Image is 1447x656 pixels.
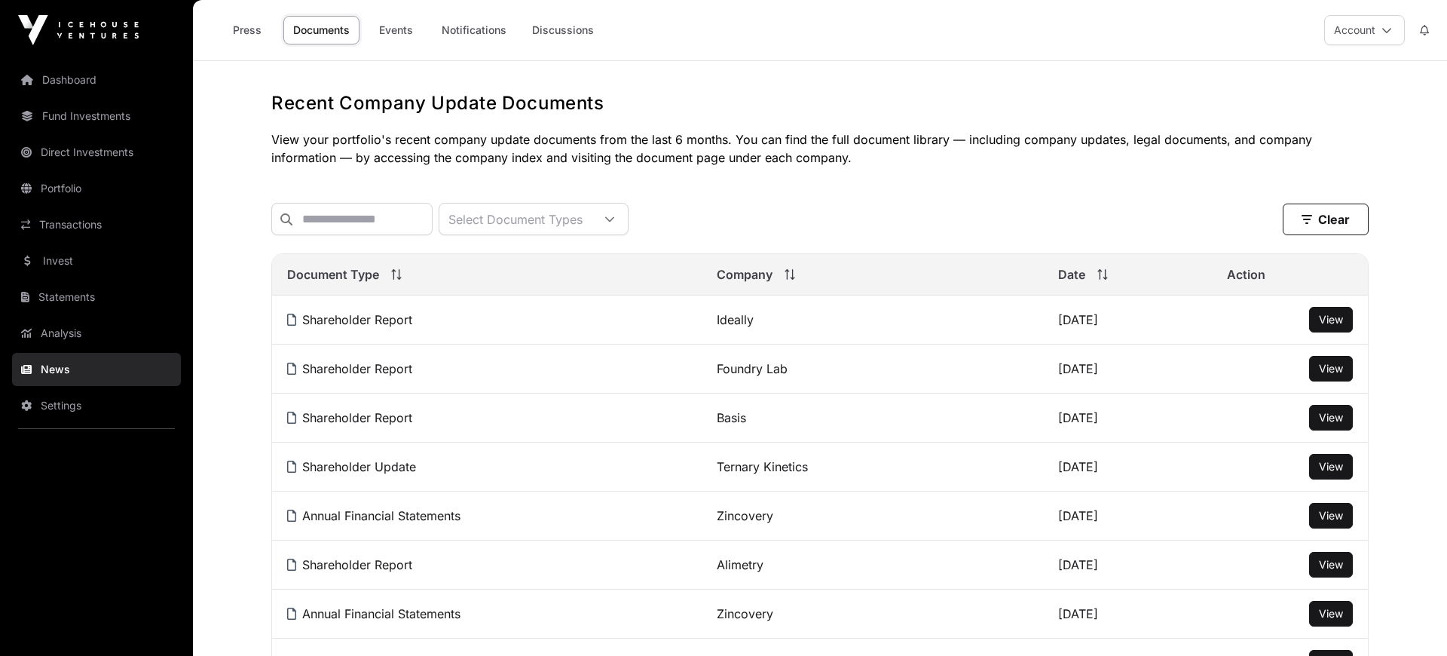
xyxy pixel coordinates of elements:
[12,172,181,205] a: Portfolio
[1324,15,1405,45] button: Account
[1309,503,1353,529] button: View
[12,317,181,350] a: Analysis
[283,16,359,44] a: Documents
[366,16,426,44] a: Events
[1227,265,1265,284] span: Action
[12,353,181,386] a: News
[1309,552,1353,578] button: View
[1319,508,1343,523] a: View
[1043,443,1212,492] td: [DATE]
[717,459,808,474] a: Ternary Kinetics
[1319,410,1343,425] a: View
[1043,394,1212,443] td: [DATE]
[717,410,746,425] a: Basis
[12,208,181,241] a: Transactions
[1319,606,1343,621] a: View
[717,265,772,284] span: Company
[271,91,1369,115] h1: Recent Company Update Documents
[1309,307,1353,333] button: View
[1319,557,1343,572] a: View
[1043,541,1212,590] td: [DATE]
[12,100,181,133] a: Fund Investments
[271,130,1369,167] p: View your portfolio's recent company update documents from the last 6 months. You can find the fu...
[1309,601,1353,627] button: View
[717,361,788,376] a: Foundry Lab
[12,136,181,169] a: Direct Investments
[1319,312,1343,327] a: View
[1309,405,1353,431] button: View
[12,389,181,422] a: Settings
[1319,313,1343,326] span: View
[1319,362,1343,375] span: View
[1043,492,1212,541] td: [DATE]
[717,508,773,523] a: Zincovery
[1319,361,1343,376] a: View
[12,63,181,97] a: Dashboard
[1319,607,1343,620] span: View
[717,557,763,572] a: Alimetry
[287,459,416,474] a: Shareholder Update
[1043,345,1212,394] td: [DATE]
[1319,411,1343,424] span: View
[1319,460,1343,473] span: View
[287,508,460,523] a: Annual Financial Statements
[717,606,773,621] a: Zincovery
[1309,454,1353,480] button: View
[287,361,412,376] a: Shareholder Report
[217,16,277,44] a: Press
[1372,584,1447,656] iframe: Chat Widget
[1043,590,1212,639] td: [DATE]
[1043,296,1212,345] td: [DATE]
[432,16,516,44] a: Notifications
[1283,204,1369,235] button: Clear
[1319,509,1343,522] span: View
[287,265,379,284] span: Document Type
[1058,265,1085,284] span: Date
[12,280,181,314] a: Statements
[287,606,460,621] a: Annual Financial Statements
[1309,356,1353,382] button: View
[439,204,592,235] div: Select Document Types
[1319,459,1343,474] a: View
[287,410,412,425] a: Shareholder Report
[522,16,604,44] a: Discussions
[287,557,412,572] a: Shareholder Report
[18,15,139,45] img: Icehouse Ventures Logo
[287,312,412,327] a: Shareholder Report
[717,312,754,327] a: Ideally
[1319,558,1343,571] span: View
[12,244,181,277] a: Invest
